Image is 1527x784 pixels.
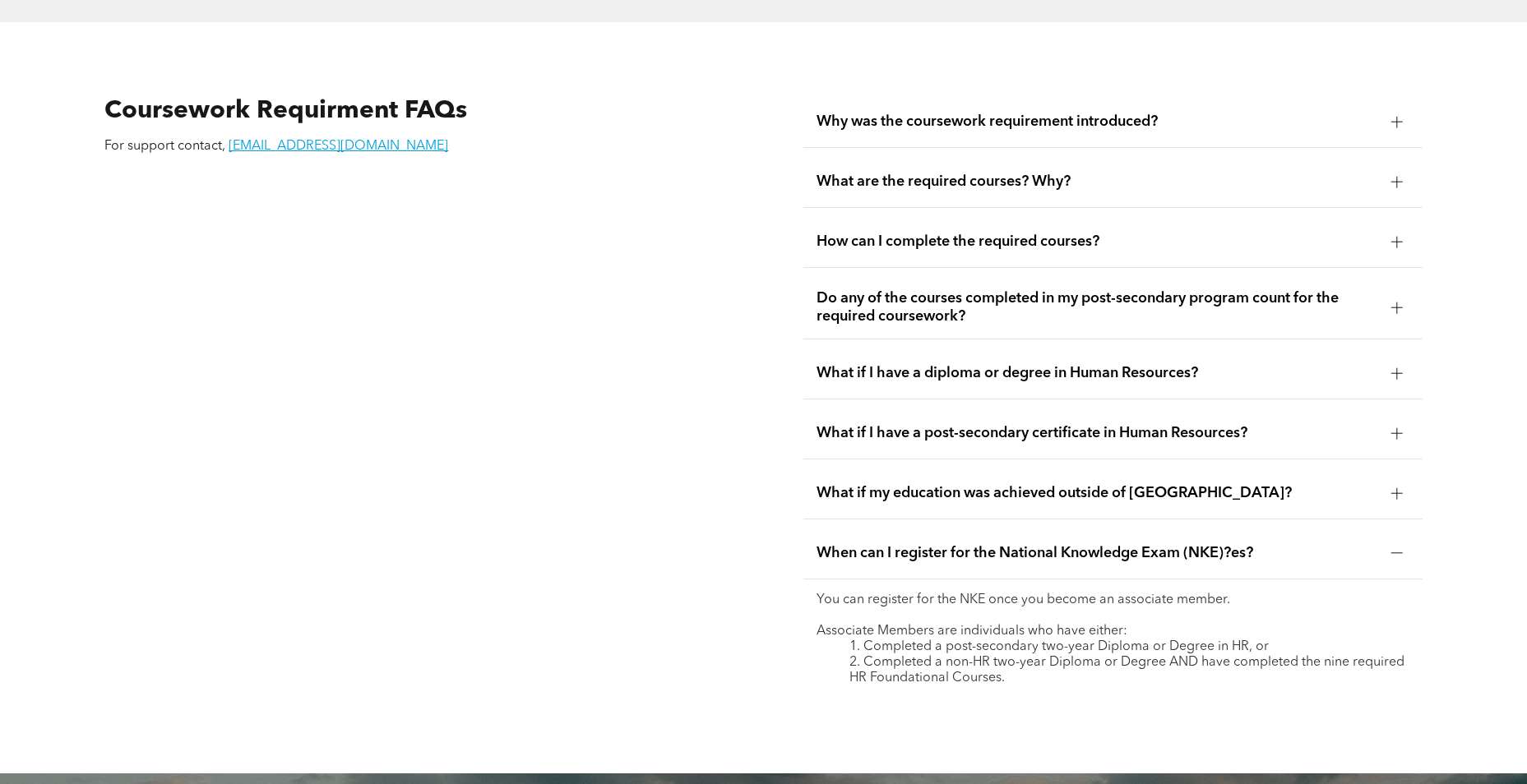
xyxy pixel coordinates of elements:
[817,173,1377,191] span: What are the required courses? Why?
[817,364,1377,382] span: What if I have a diploma or degree in Human Resources?
[104,140,225,153] span: For support contact,
[849,639,1409,655] li: Completed a post-secondary two-year Diploma or Degree in HR, or
[817,624,1409,639] p: Associate Members are individuals who have either:
[817,289,1377,325] span: Do any of the courses completed in my post-secondary program count for the required coursework?
[229,140,448,153] a: [EMAIL_ADDRESS][DOMAIN_NAME]
[817,484,1377,502] span: What if my education was achieved outside of [GEOGRAPHIC_DATA]?
[817,113,1377,131] span: Why was the coursework requirement introduced?
[817,544,1377,562] span: When can I register for the National Knowledge Exam (NKE)?es?
[817,233,1377,251] span: How can I complete the required courses?
[817,424,1377,442] span: What if I have a post-secondary certificate in Human Resources?
[849,655,1409,686] li: Completed a non-HR two-year Diploma or Degree AND have completed the nine required HR Foundationa...
[104,99,467,123] span: Coursework Requirment FAQs
[817,593,1409,608] p: You can register for the NKE once you become an associate member.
